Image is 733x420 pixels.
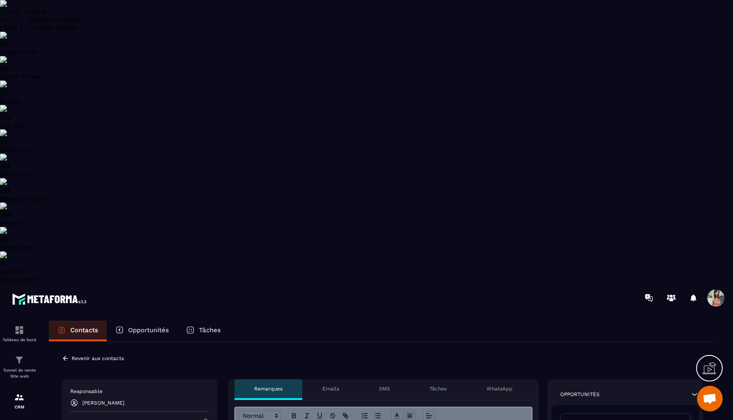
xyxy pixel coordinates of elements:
p: Remarques [254,385,282,392]
div: Ouvrir le chat [697,386,723,411]
a: Tâches [177,321,229,341]
p: Tunnel de vente Site web [2,367,36,379]
p: WhatsApp [487,385,513,392]
p: Contacts [70,326,98,334]
p: Tâches [430,385,447,392]
img: formation [14,355,24,365]
p: Tableau de bord [2,337,36,342]
p: Opportunités [128,326,169,334]
p: Opportunités [560,391,600,398]
img: formation [14,325,24,335]
img: logo [12,291,89,307]
p: SMS [379,385,390,392]
a: formationformationTableau de bord [2,319,36,349]
p: Tâches [199,326,221,334]
p: Emails [322,385,339,392]
p: Responsable [70,388,209,395]
a: Opportunités [107,321,177,341]
img: formation [14,392,24,402]
p: [PERSON_NAME] [82,400,124,406]
p: CRM [2,405,36,409]
p: Revenir aux contacts [72,355,124,361]
a: formationformationCRM [2,386,36,416]
a: formationformationTunnel de vente Site web [2,349,36,386]
a: Contacts [49,321,107,341]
